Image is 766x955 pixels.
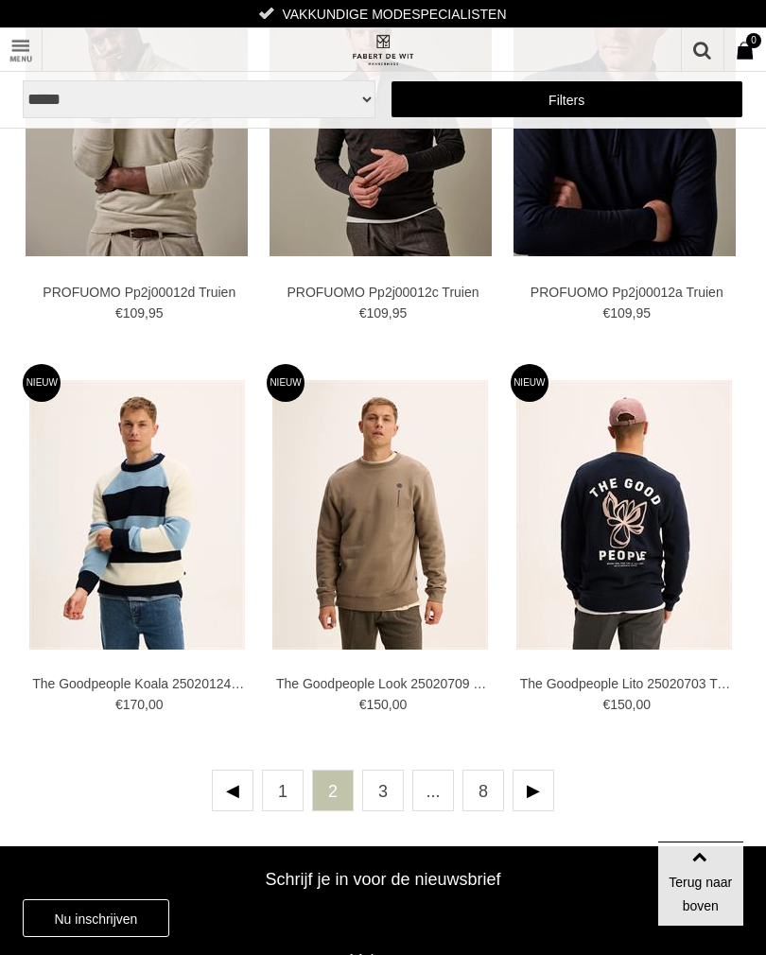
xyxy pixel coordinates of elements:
[633,305,636,321] span: ,
[115,697,123,712] span: €
[145,305,148,321] span: ,
[350,34,416,66] img: Fabert de Wit
[610,697,632,712] span: 150
[520,675,734,692] a: The Goodpeople Lito 25020703 Truien
[746,33,761,48] span: 0
[520,284,734,301] a: PROFUOMO Pp2j00012a Truien
[23,869,742,890] h3: Schrijf je in voor de nieuwsbrief
[389,305,392,321] span: ,
[602,305,610,321] span: €
[32,675,246,692] a: The Goodpeople Koala 25020124 Truien
[359,697,367,712] span: €
[362,770,404,811] a: 3
[145,697,148,712] span: ,
[610,305,632,321] span: 109
[115,305,123,321] span: €
[366,305,388,321] span: 109
[359,305,367,321] span: €
[412,770,454,811] span: ...
[392,305,408,321] span: 95
[123,697,145,712] span: 170
[635,305,651,321] span: 95
[602,697,610,712] span: €
[392,697,408,712] span: 00
[462,770,504,811] a: 8
[203,28,564,71] a: Fabert de Wit
[633,697,636,712] span: ,
[389,697,392,712] span: ,
[23,899,168,937] a: Nu inschrijven
[276,675,490,692] a: The Goodpeople Look 25020709 Truien
[635,697,651,712] span: 00
[32,284,246,301] a: PROFUOMO Pp2j00012d Truien
[262,770,304,811] a: 1
[148,697,164,712] span: 00
[272,380,488,650] img: The Goodpeople Look 25020709 Truien
[148,305,164,321] span: 95
[366,697,388,712] span: 150
[658,842,743,927] a: Terug naar boven
[276,284,490,301] a: PROFUOMO Pp2j00012c Truien
[516,380,732,650] img: The Goodpeople Lito 25020703 Truien
[312,770,354,811] a: 2
[123,305,145,321] span: 109
[29,380,245,650] img: The Goodpeople Koala 25020124 Truien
